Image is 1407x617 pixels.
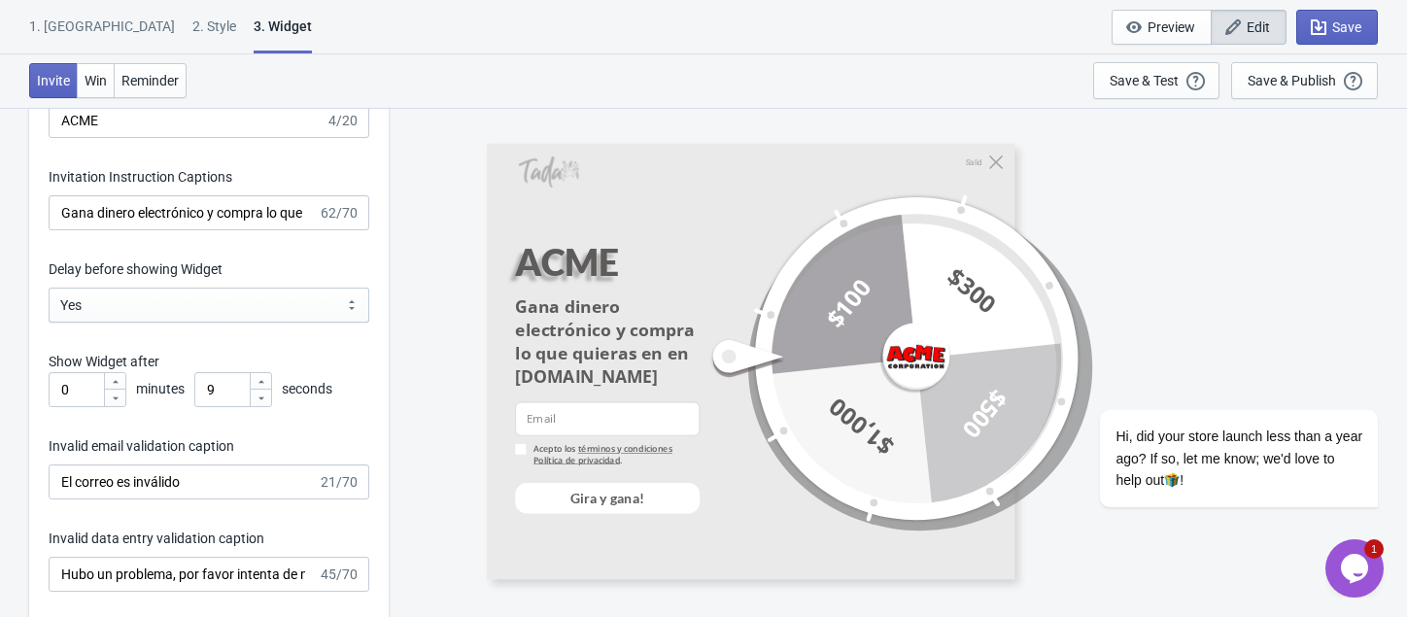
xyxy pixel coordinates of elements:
[1325,539,1388,598] iframe: chat widget
[114,63,187,98] button: Reminder
[533,444,700,466] div: Acepto los .
[121,73,179,88] span: Reminder
[1038,234,1388,530] iframe: chat widget
[570,489,645,507] div: Gira y gana!
[515,401,700,435] input: Email
[578,443,672,455] a: términos y condiciones
[49,529,264,548] label: Invalid data entry validation caption
[254,17,312,53] div: 3. Widget
[1332,19,1361,35] span: Save
[1093,62,1219,99] button: Save & Test
[1296,10,1378,45] button: Save
[77,63,115,98] button: Win
[29,63,78,98] button: Invite
[1110,73,1179,88] div: Save & Test
[515,241,737,285] div: ACME
[515,295,700,388] div: Gana dinero electrónico y compra lo que quieras en en [DOMAIN_NAME]
[49,352,369,372] p: Show Widget after
[49,259,223,279] label: Delay before showing Widget
[37,73,70,88] span: Invite
[49,436,234,456] label: Invalid email validation caption
[85,73,107,88] span: Win
[192,17,236,51] div: 2 . Style
[1211,10,1287,45] button: Edit
[49,195,318,230] input: Gana dinero electrónico y compra lo que quieras en en acme.com
[518,155,579,190] a: Tada Shopify App - Exit Intent, Spin to Win Popups, Newsletter Discount Gift Game
[29,17,175,51] div: 1. [GEOGRAPHIC_DATA]
[1247,19,1270,35] span: Edit
[49,167,232,187] label: Invitation Instruction Captions
[1112,10,1212,45] button: Preview
[1248,73,1336,88] div: Save & Publish
[533,454,620,465] a: Política de privacidad
[1148,19,1195,35] span: Preview
[518,155,579,188] img: Tada Shopify App - Exit Intent, Spin to Win Popups, Newsletter Discount Gift Game
[966,157,983,167] div: Salid
[1231,62,1378,99] button: Save & Publish
[282,381,332,396] span: seconds
[136,381,185,396] span: minutes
